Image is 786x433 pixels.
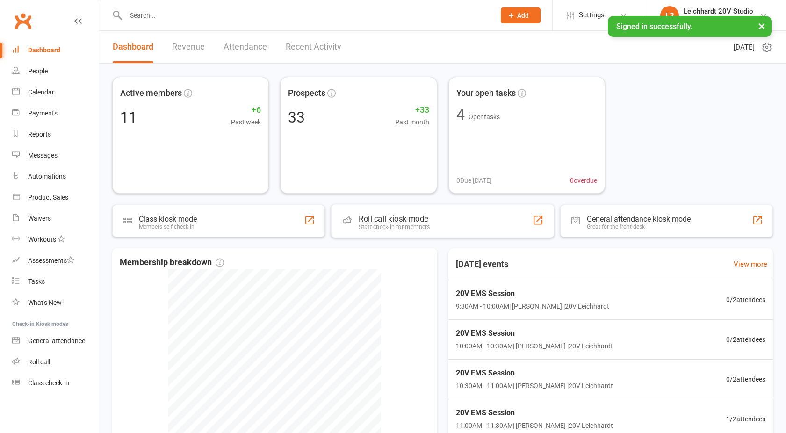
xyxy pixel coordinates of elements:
[726,334,765,345] span: 0 / 2 attendees
[28,88,54,96] div: Calendar
[28,257,74,264] div: Assessments
[28,173,66,180] div: Automations
[113,31,153,63] a: Dashboard
[28,278,45,285] div: Tasks
[28,67,48,75] div: People
[12,292,99,313] a: What's New
[517,12,529,19] span: Add
[395,117,429,127] span: Past month
[28,337,85,345] div: General attendance
[456,327,613,339] span: 20V EMS Session
[288,87,325,100] span: Prospects
[28,46,60,54] div: Dashboard
[12,250,99,271] a: Assessments
[456,407,613,419] span: 20V EMS Session
[120,256,224,269] span: Membership breakdown
[231,117,261,127] span: Past week
[726,414,765,424] span: 1 / 2 attendees
[726,295,765,305] span: 0 / 2 attendees
[359,214,430,224] div: Roll call kiosk mode
[12,124,99,145] a: Reports
[12,331,99,352] a: General attendance kiosk mode
[172,31,205,63] a: Revenue
[734,42,755,53] span: [DATE]
[12,166,99,187] a: Automations
[120,87,182,100] span: Active members
[395,103,429,117] span: +33
[28,130,51,138] div: Reports
[448,256,516,273] h3: [DATE] events
[12,271,99,292] a: Tasks
[456,381,613,391] span: 10:30AM - 11:00AM | [PERSON_NAME] | 20V Leichhardt
[684,7,753,15] div: Leichhardt 20V Studio
[456,341,613,351] span: 10:00AM - 10:30AM | [PERSON_NAME] | 20V Leichhardt
[469,113,500,121] span: Open tasks
[288,110,305,125] div: 33
[684,15,753,24] div: 20V Leichhardt
[12,373,99,394] a: Class kiosk mode
[753,16,770,36] button: ×
[359,224,430,231] div: Staff check-in for members
[587,224,691,230] div: Great for the front desk
[12,229,99,250] a: Workouts
[456,288,609,300] span: 20V EMS Session
[28,215,51,222] div: Waivers
[12,187,99,208] a: Product Sales
[224,31,267,63] a: Attendance
[231,103,261,117] span: +6
[28,194,68,201] div: Product Sales
[28,299,62,306] div: What's New
[28,109,58,117] div: Payments
[12,61,99,82] a: People
[456,87,516,100] span: Your open tasks
[660,6,679,25] div: L2
[28,236,56,243] div: Workouts
[726,374,765,384] span: 0 / 2 attendees
[501,7,541,23] button: Add
[28,358,50,366] div: Roll call
[12,208,99,229] a: Waivers
[12,103,99,124] a: Payments
[456,107,465,122] div: 4
[570,175,597,186] span: 0 overdue
[734,259,767,270] a: View more
[579,5,605,26] span: Settings
[587,215,691,224] div: General attendance kiosk mode
[28,152,58,159] div: Messages
[120,110,137,125] div: 11
[12,352,99,373] a: Roll call
[286,31,341,63] a: Recent Activity
[139,215,197,224] div: Class kiosk mode
[456,367,613,379] span: 20V EMS Session
[12,82,99,103] a: Calendar
[139,224,197,230] div: Members self check-in
[456,175,492,186] span: 0 Due [DATE]
[456,420,613,431] span: 11:00AM - 11:30AM | [PERSON_NAME] | 20V Leichhardt
[616,22,692,31] span: Signed in successfully.
[12,40,99,61] a: Dashboard
[12,145,99,166] a: Messages
[123,9,489,22] input: Search...
[28,379,69,387] div: Class check-in
[456,301,609,311] span: 9:30AM - 10:00AM | [PERSON_NAME] | 20V Leichhardt
[11,9,35,33] a: Clubworx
